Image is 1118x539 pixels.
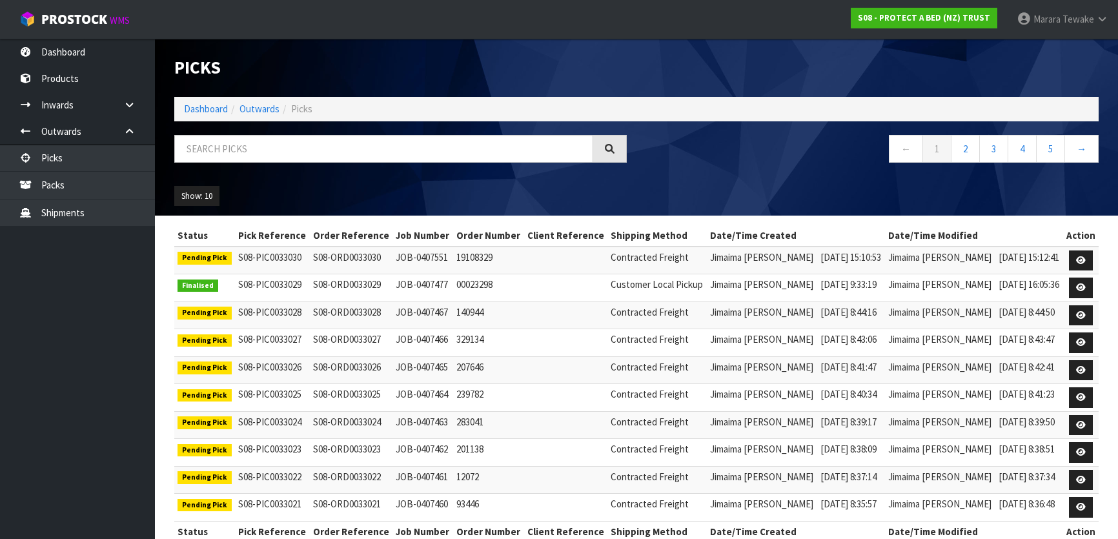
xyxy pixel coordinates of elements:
[817,274,885,302] td: [DATE] 9:33:19
[178,444,232,457] span: Pending Pick
[174,58,627,77] h1: Picks
[174,186,219,207] button: Show: 10
[392,247,453,274] td: JOB-0407551
[611,251,689,263] span: Contracted Freight
[453,329,524,357] td: 329134
[885,301,995,329] td: Jimaima [PERSON_NAME]
[607,225,707,246] th: Shipping Method
[392,466,453,494] td: JOB-0407461
[524,225,608,246] th: Client Reference
[235,411,310,439] td: S08-PIC0033024
[392,329,453,357] td: JOB-0407466
[310,439,393,467] td: S08-ORD0033023
[851,8,997,28] a: S08 - PROTECT A BED (NZ) TRUST
[707,466,817,494] td: Jimaima [PERSON_NAME]
[453,439,524,467] td: 201138
[995,494,1063,522] td: [DATE] 8:36:48
[178,334,232,347] span: Pending Pick
[235,274,310,302] td: S08-PIC0033029
[885,494,995,522] td: Jimaima [PERSON_NAME]
[392,301,453,329] td: JOB-0407467
[707,411,817,439] td: Jimaima [PERSON_NAME]
[817,494,885,522] td: [DATE] 8:35:57
[707,225,885,246] th: Date/Time Created
[178,280,218,292] span: Finalised
[110,14,130,26] small: WMS
[646,135,1099,167] nav: Page navigation
[178,389,232,402] span: Pending Pick
[995,384,1063,412] td: [DATE] 8:41:23
[979,135,1008,163] a: 3
[291,103,312,115] span: Picks
[885,439,995,467] td: Jimaima [PERSON_NAME]
[235,384,310,412] td: S08-PIC0033025
[817,301,885,329] td: [DATE] 8:44:16
[392,494,453,522] td: JOB-0407460
[1064,135,1099,163] a: →
[707,439,817,467] td: Jimaima [PERSON_NAME]
[178,471,232,484] span: Pending Pick
[310,494,393,522] td: S08-ORD0033021
[310,329,393,357] td: S08-ORD0033027
[453,225,524,246] th: Order Number
[885,225,1063,246] th: Date/Time Modified
[174,225,235,246] th: Status
[235,329,310,357] td: S08-PIC0033027
[235,494,310,522] td: S08-PIC0033021
[885,411,995,439] td: Jimaima [PERSON_NAME]
[392,225,453,246] th: Job Number
[995,439,1063,467] td: [DATE] 8:38:51
[453,247,524,274] td: 19108329
[611,306,689,318] span: Contracted Freight
[885,329,995,357] td: Jimaima [PERSON_NAME]
[310,225,393,246] th: Order Reference
[817,411,885,439] td: [DATE] 8:39:17
[885,274,995,302] td: Jimaima [PERSON_NAME]
[995,329,1063,357] td: [DATE] 8:43:47
[611,361,689,373] span: Contracted Freight
[995,356,1063,384] td: [DATE] 8:42:41
[235,466,310,494] td: S08-PIC0033022
[995,274,1063,302] td: [DATE] 16:05:36
[453,466,524,494] td: 12072
[1062,13,1094,25] span: Tewake
[885,247,995,274] td: Jimaima [PERSON_NAME]
[310,356,393,384] td: S08-ORD0033026
[817,466,885,494] td: [DATE] 8:37:14
[235,301,310,329] td: S08-PIC0033028
[174,135,593,163] input: Search picks
[41,11,107,28] span: ProStock
[611,471,689,483] span: Contracted Freight
[453,301,524,329] td: 140944
[310,466,393,494] td: S08-ORD0033022
[922,135,951,163] a: 1
[310,274,393,302] td: S08-ORD0033029
[611,498,689,510] span: Contracted Freight
[858,12,990,23] strong: S08 - PROTECT A BED (NZ) TRUST
[392,384,453,412] td: JOB-0407464
[19,11,36,27] img: cube-alt.png
[611,278,703,290] span: Customer Local Pickup
[235,356,310,384] td: S08-PIC0033026
[995,301,1063,329] td: [DATE] 8:44:50
[235,247,310,274] td: S08-PIC0033030
[235,439,310,467] td: S08-PIC0033023
[885,466,995,494] td: Jimaima [PERSON_NAME]
[453,494,524,522] td: 93446
[1033,13,1061,25] span: Marara
[707,247,817,274] td: Jimaima [PERSON_NAME]
[392,411,453,439] td: JOB-0407463
[310,247,393,274] td: S08-ORD0033030
[611,443,689,455] span: Contracted Freight
[178,416,232,429] span: Pending Pick
[1036,135,1065,163] a: 5
[817,439,885,467] td: [DATE] 8:38:09
[453,274,524,302] td: 00023298
[392,439,453,467] td: JOB-0407462
[889,135,923,163] a: ←
[235,225,310,246] th: Pick Reference
[178,307,232,320] span: Pending Pick
[178,252,232,265] span: Pending Pick
[817,384,885,412] td: [DATE] 8:40:34
[817,247,885,274] td: [DATE] 15:10:53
